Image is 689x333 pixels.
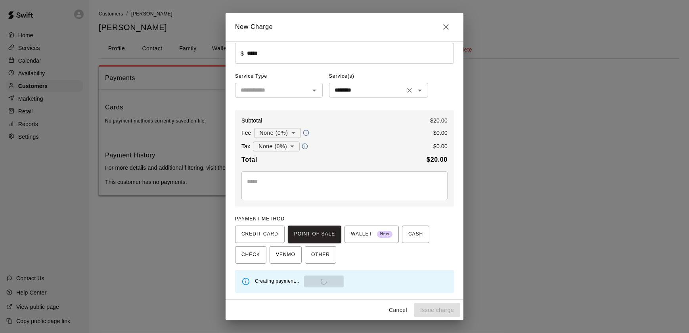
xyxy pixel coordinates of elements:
p: Subtotal [241,117,262,124]
button: POINT OF SALE [288,226,341,243]
h2: New Charge [226,13,463,41]
span: Creating payment... [255,278,299,284]
button: OTHER [305,246,336,264]
span: CREDIT CARD [241,228,278,241]
span: OTHER [311,249,330,261]
b: $ 20.00 [427,156,448,163]
button: Clear [404,85,415,96]
button: WALLET New [344,226,399,243]
button: CASH [402,226,429,243]
span: Service Type [235,70,323,83]
b: Total [241,156,257,163]
span: PAYMENT METHOD [235,216,285,222]
button: Close [438,19,454,35]
p: $ 0.00 [433,142,448,150]
div: None (0%) [254,126,301,140]
span: Service(s) [329,70,354,83]
p: $ 20.00 [430,117,448,124]
span: VENMO [276,249,295,261]
p: $ 0.00 [433,129,448,137]
span: CHECK [241,249,260,261]
p: Tax [241,142,250,150]
button: CREDIT CARD [235,226,285,243]
button: Cancel [385,303,411,318]
p: $ [241,50,244,57]
span: New [377,229,392,239]
div: None (0%) [253,139,300,154]
button: CHECK [235,246,266,264]
button: Open [414,85,425,96]
span: POINT OF SALE [294,228,335,241]
p: Fee [241,129,251,137]
button: VENMO [270,246,302,264]
button: Open [309,85,320,96]
span: CASH [408,228,423,241]
span: WALLET [351,228,392,241]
